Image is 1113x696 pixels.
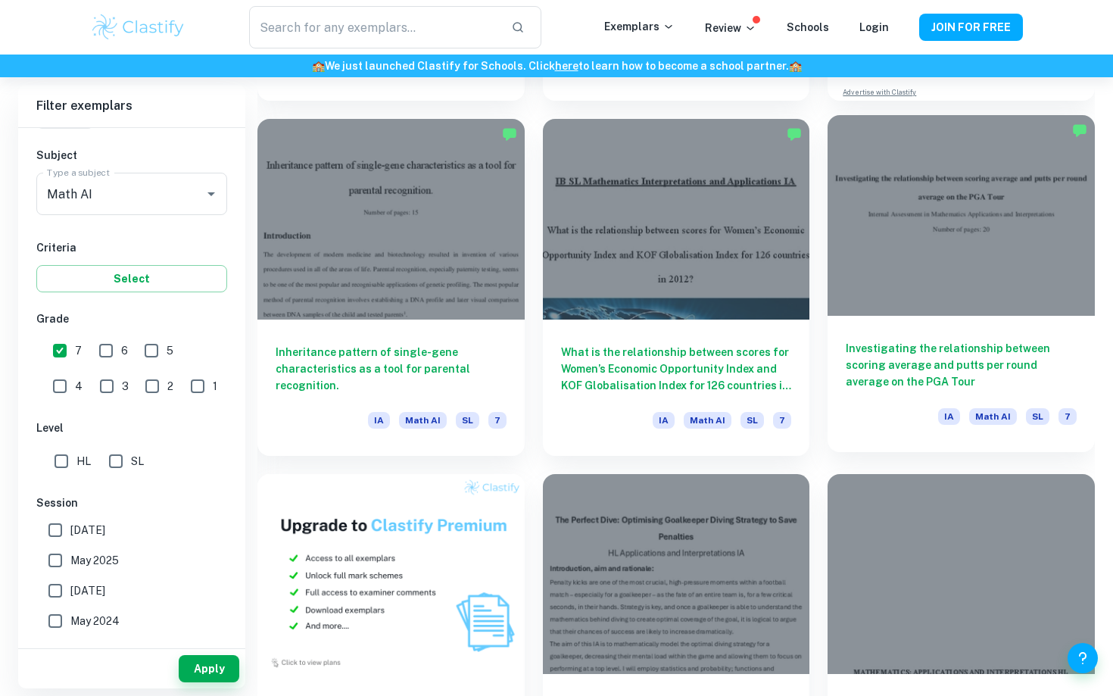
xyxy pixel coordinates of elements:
[70,582,105,599] span: [DATE]
[121,342,128,359] span: 6
[179,655,239,682] button: Apply
[3,58,1110,74] h6: We just launched Clastify for Schools. Click to learn how to become a school partner.
[18,85,245,127] h6: Filter exemplars
[75,342,82,359] span: 7
[167,342,173,359] span: 5
[561,344,792,394] h6: What is the relationship between scores for Women’s Economic Opportunity Index and KOF Globalisat...
[167,378,173,395] span: 2
[1026,408,1049,425] span: SL
[705,20,756,36] p: Review
[502,126,517,142] img: Marked
[249,6,499,48] input: Search for any exemplars...
[312,60,325,72] span: 🏫
[213,378,217,395] span: 1
[843,87,916,98] a: Advertise with Clastify
[555,60,578,72] a: here
[1058,408,1077,425] span: 7
[653,412,675,429] span: IA
[36,239,227,256] h6: Criteria
[257,474,525,674] img: Thumbnail
[969,408,1017,425] span: Math AI
[257,119,525,455] a: Inheritance pattern of single-gene characteristics as a tool for parental recognition.IAMath AISL7
[70,552,119,569] span: May 2025
[131,453,144,470] span: SL
[276,344,507,394] h6: Inheritance pattern of single-gene characteristics as a tool for parental recognition.
[36,265,227,292] button: Select
[787,126,802,142] img: Marked
[201,183,222,204] button: Open
[1068,643,1098,673] button: Help and Feedback
[47,166,110,179] label: Type a subject
[740,412,764,429] span: SL
[122,378,129,395] span: 3
[859,21,889,33] a: Login
[36,420,227,436] h6: Level
[938,408,960,425] span: IA
[789,60,802,72] span: 🏫
[76,453,91,470] span: HL
[36,495,227,511] h6: Session
[787,21,829,33] a: Schools
[90,12,186,42] img: Clastify logo
[488,412,507,429] span: 7
[684,412,731,429] span: Math AI
[543,119,810,455] a: What is the relationship between scores for Women’s Economic Opportunity Index and KOF Globalisat...
[456,412,479,429] span: SL
[1072,123,1087,138] img: Marked
[828,119,1095,455] a: Investigating the relationship between scoring average and putts per round average on the PGA Tou...
[773,412,791,429] span: 7
[70,522,105,538] span: [DATE]
[846,340,1077,390] h6: Investigating the relationship between scoring average and putts per round average on the PGA Tour
[75,378,83,395] span: 4
[70,613,120,629] span: May 2024
[36,147,227,164] h6: Subject
[368,412,390,429] span: IA
[919,14,1023,41] button: JOIN FOR FREE
[399,412,447,429] span: Math AI
[604,18,675,35] p: Exemplars
[36,311,227,327] h6: Grade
